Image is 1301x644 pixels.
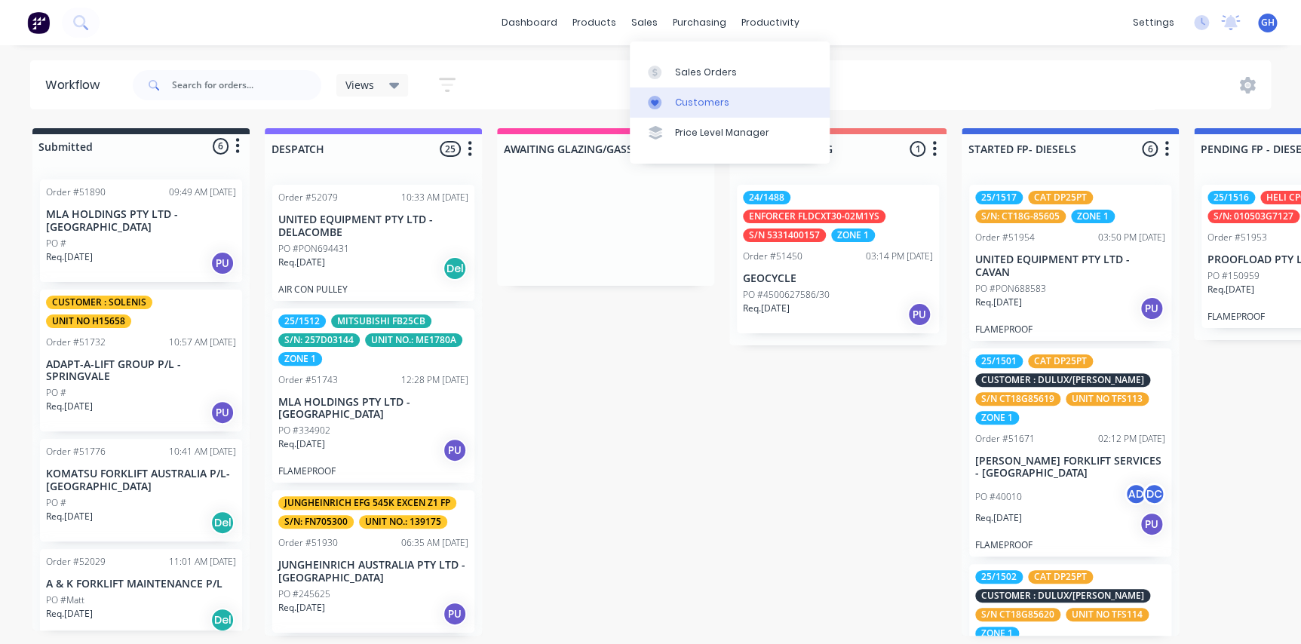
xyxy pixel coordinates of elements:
[975,282,1046,296] p: PO #PON688583
[975,511,1022,525] p: Req. [DATE]
[169,555,236,569] div: 11:01 AM [DATE]
[630,57,830,87] a: Sales Orders
[975,608,1060,621] div: S/N CT18G85620
[1125,11,1182,34] div: settings
[831,228,875,242] div: ZONE 1
[210,400,235,425] div: PU
[278,373,338,387] div: Order #51743
[675,96,729,109] div: Customers
[1261,16,1275,29] span: GH
[278,601,325,615] p: Req. [DATE]
[46,208,236,234] p: MLA HOLDINGS PTY LTD - [GEOGRAPHIC_DATA]
[743,302,790,315] p: Req. [DATE]
[278,536,338,550] div: Order #51930
[565,11,624,34] div: products
[278,191,338,204] div: Order #52079
[40,290,242,432] div: CUSTOMER : SOLENISUNIT NO H15658Order #5173210:57 AM [DATE]ADAPT-A-LIFT GROUP P/L - SPRINGVALEPO ...
[1140,296,1164,320] div: PU
[975,455,1165,480] p: [PERSON_NAME] FORKLIFT SERVICES - [GEOGRAPHIC_DATA]
[1207,231,1267,244] div: Order #51953
[169,445,236,458] div: 10:41 AM [DATE]
[272,185,474,301] div: Order #5207910:33 AM [DATE]UNITED EQUIPMENT PTY LTD - DELACOMBEPO #PON694431Req.[DATE]DelAIR CON ...
[46,358,236,384] p: ADAPT-A-LIFT GROUP P/L - SPRINGVALE
[975,210,1066,223] div: S/N: CT18G-85605
[969,348,1171,557] div: 25/1501CAT DP25PTCUSTOMER : DULUX/[PERSON_NAME]S/N CT18G85619UNIT NO TFS113ZONE 1Order #5167102:1...
[401,536,468,550] div: 06:35 AM [DATE]
[975,253,1165,279] p: UNITED EQUIPMENT PTY LTD - CAVAN
[630,118,830,148] a: Price Level Manager
[169,336,236,349] div: 10:57 AM [DATE]
[743,228,826,242] div: S/N 5331400157
[1071,210,1115,223] div: ZONE 1
[975,354,1023,368] div: 25/1501
[46,607,93,621] p: Req. [DATE]
[278,396,468,422] p: MLA HOLDINGS PTY LTD - [GEOGRAPHIC_DATA]
[443,256,467,281] div: Del
[401,373,468,387] div: 12:28 PM [DATE]
[278,213,468,239] p: UNITED EQUIPMENT PTY LTD - DELACOMBE
[1028,354,1093,368] div: CAT DP25PT
[46,386,66,400] p: PO #
[975,627,1019,640] div: ZONE 1
[494,11,565,34] a: dashboard
[40,439,242,541] div: Order #5177610:41 AM [DATE]KOMATSU FORKLIFT AUSTRALIA P/L-[GEOGRAPHIC_DATA]PO #Req.[DATE]Del
[743,272,933,285] p: GEOCYCLE
[1066,392,1149,406] div: UNIT NO TFS113
[743,210,885,223] div: ENFORCER FLDCXT30-02M1YS
[278,496,456,510] div: JUNGHEINRICH EFG 545K EXCEN Z1 FP
[345,77,374,93] span: Views
[975,539,1165,550] p: FLAMEPROOF
[1207,269,1260,283] p: PO #150959
[46,400,93,413] p: Req. [DATE]
[46,510,93,523] p: Req. [DATE]
[1098,432,1165,446] div: 02:12 PM [DATE]
[46,250,93,264] p: Req. [DATE]
[1207,210,1299,223] div: S/N: 010503G7127
[734,11,807,34] div: productivity
[1028,570,1093,584] div: CAT DP25PT
[46,593,84,607] p: PO #Matt
[272,490,474,633] div: JUNGHEINRICH EFG 545K EXCEN Z1 FPS/N: FN705300UNIT NO.: 139175Order #5193006:35 AM [DATE]JUNGHEIN...
[331,314,431,328] div: MITSUBISHI FB25CB
[278,314,326,328] div: 25/1512
[46,555,106,569] div: Order #52029
[278,352,322,366] div: ZONE 1
[278,284,468,295] p: AIR CON PULLEY
[278,256,325,269] p: Req. [DATE]
[46,237,66,250] p: PO #
[975,490,1022,504] p: PO #40010
[975,191,1023,204] div: 25/1517
[172,70,321,100] input: Search for orders...
[46,186,106,199] div: Order #51890
[359,515,447,529] div: UNIT NO.: 139175
[866,250,933,263] div: 03:14 PM [DATE]
[975,432,1035,446] div: Order #51671
[40,179,242,282] div: Order #5189009:49 AM [DATE]MLA HOLDINGS PTY LTD - [GEOGRAPHIC_DATA]PO #Req.[DATE]PU
[1207,191,1255,204] div: 25/1516
[975,570,1023,584] div: 25/1502
[278,587,330,601] p: PO #245625
[743,191,790,204] div: 24/1488
[210,251,235,275] div: PU
[975,296,1022,309] p: Req. [DATE]
[46,445,106,458] div: Order #51776
[46,314,131,328] div: UNIT NO H15658
[1098,231,1165,244] div: 03:50 PM [DATE]
[46,336,106,349] div: Order #51732
[737,185,939,333] div: 24/1488ENFORCER FLDCXT30-02M1YSS/N 5331400157ZONE 1Order #5145003:14 PM [DATE]GEOCYCLEPO #4500627...
[975,589,1150,603] div: CUSTOMER : DULUX/[PERSON_NAME]
[975,373,1150,387] div: CUSTOMER : DULUX/[PERSON_NAME]
[278,515,354,529] div: S/N: FN705300
[743,288,830,302] p: PO #4500627586/30
[1028,191,1093,204] div: CAT DP25PT
[210,511,235,535] div: Del
[278,465,468,477] p: FLAMEPROOF
[969,185,1171,341] div: 25/1517CAT DP25PTS/N: CT18G-85605ZONE 1Order #5195403:50 PM [DATE]UNITED EQUIPMENT PTY LTD - CAVA...
[46,296,152,309] div: CUSTOMER : SOLENIS
[46,496,66,510] p: PO #
[46,468,236,493] p: KOMATSU FORKLIFT AUSTRALIA P/L-[GEOGRAPHIC_DATA]
[443,602,467,626] div: PU
[278,333,360,347] div: S/N: 257D03144
[1066,608,1149,621] div: UNIT NO TFS114
[665,11,734,34] div: purchasing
